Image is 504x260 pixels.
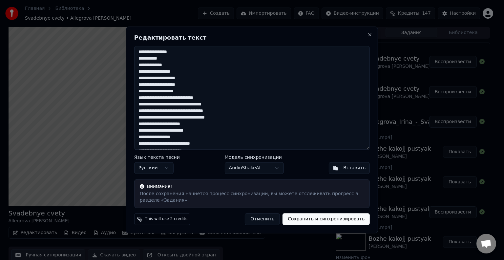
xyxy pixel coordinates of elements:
div: Внимание! [140,184,364,190]
button: Сохранить и синхронизировать [283,214,370,225]
span: This will use 2 credits [145,217,187,222]
h2: Редактировать текст [134,35,370,41]
div: Вставить [343,165,366,172]
button: Отменить [245,214,280,225]
label: Модель синхронизации [225,155,284,160]
div: После сохранения начнется процесс синхронизации, вы можете отслеживать прогресс в разделе «Задания». [140,191,364,204]
label: Язык текста песни [134,155,180,160]
button: Вставить [328,162,370,174]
